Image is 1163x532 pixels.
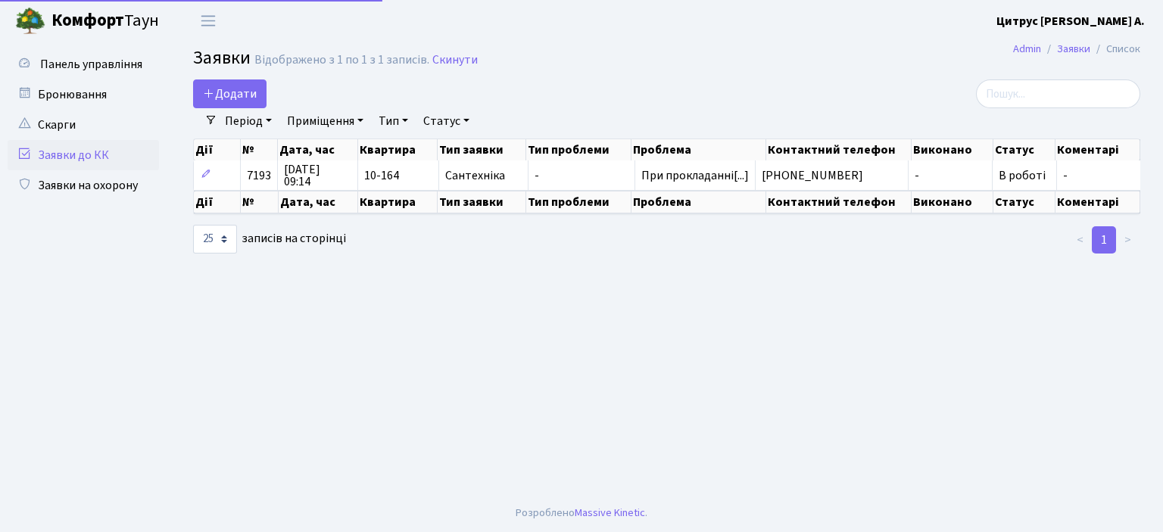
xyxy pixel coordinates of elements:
span: - [1063,170,1137,182]
th: Коментарі [1055,139,1140,160]
span: - [915,167,919,184]
select: записів на сторінці [193,225,237,254]
b: Цитрус [PERSON_NAME] А. [996,13,1145,30]
th: Проблема [631,191,766,213]
th: Дії [194,191,241,213]
li: Список [1090,41,1140,58]
th: Виконано [912,139,993,160]
a: Панель управління [8,49,159,79]
th: Тип проблеми [526,191,631,213]
span: 7193 [247,167,271,184]
a: 1 [1092,226,1116,254]
span: Додати [203,86,257,102]
a: Заявки на охорону [8,170,159,201]
th: Тип заявки [438,139,526,160]
span: [DATE] 09:14 [284,163,351,188]
a: Статус [417,108,475,134]
a: Додати [193,79,267,108]
th: Проблема [631,139,766,160]
th: Коментарі [1055,191,1140,213]
span: Таун [51,8,159,34]
input: Пошук... [976,79,1140,108]
th: Контактний телефон [766,191,912,213]
button: Переключити навігацію [189,8,227,33]
th: Статус [993,139,1056,160]
th: Статус [993,191,1056,213]
th: Контактний телефон [766,139,912,160]
span: При прокладанні[...] [641,167,749,184]
a: Бронювання [8,79,159,110]
nav: breadcrumb [990,33,1163,65]
span: Заявки [193,45,251,71]
a: Заявки до КК [8,140,159,170]
span: [PHONE_NUMBER] [762,170,902,182]
span: В роботі [999,167,1046,184]
label: записів на сторінці [193,225,346,254]
div: Розроблено . [516,505,647,521]
th: № [241,191,279,213]
th: Квартира [358,139,438,160]
span: 10-164 [364,170,432,182]
a: Тип [373,108,414,134]
a: Приміщення [281,108,369,134]
th: Дата, час [278,139,358,160]
a: Період [219,108,278,134]
a: Скинути [432,53,478,67]
th: Тип заявки [438,191,526,213]
th: Дата, час [279,191,359,213]
span: Панель управління [40,56,142,73]
img: logo.png [15,6,45,36]
a: Admin [1013,41,1041,57]
th: Виконано [912,191,993,213]
span: Сантехніка [445,170,522,182]
a: Цитрус [PERSON_NAME] А. [996,12,1145,30]
a: Massive Kinetic [575,505,645,521]
span: - [535,170,628,182]
div: Відображено з 1 по 1 з 1 записів. [254,53,429,67]
th: № [241,139,279,160]
th: Тип проблеми [526,139,631,160]
a: Заявки [1057,41,1090,57]
th: Квартира [358,191,438,213]
th: Дії [194,139,241,160]
b: Комфорт [51,8,124,33]
a: Скарги [8,110,159,140]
